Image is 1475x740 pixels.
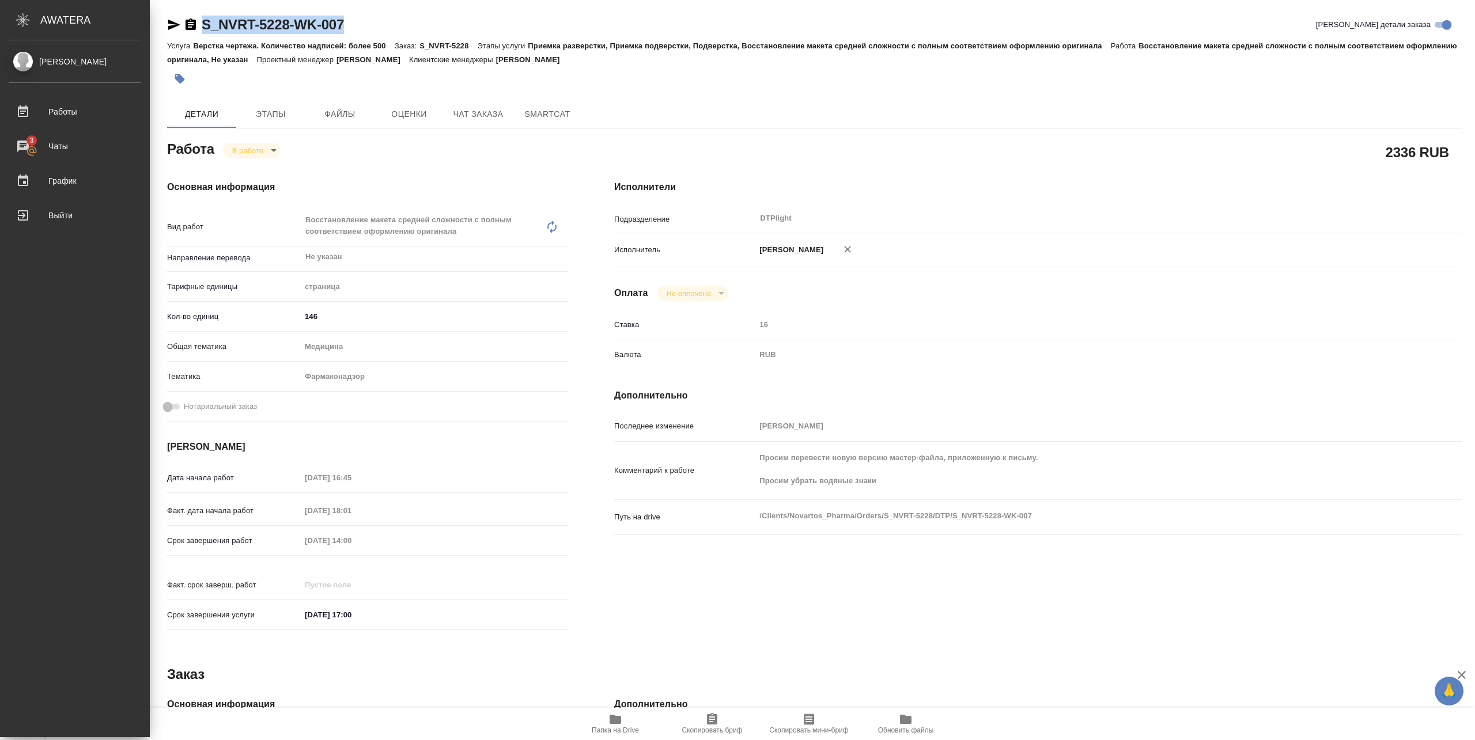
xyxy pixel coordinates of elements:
[857,708,954,740] button: Обновить файлы
[9,207,141,224] div: Выйти
[167,281,301,293] p: Тарифные единицы
[528,41,1110,50] p: Приемка разверстки, Приемка подверстки, Подверстка, Восстановление макета средней сложности с пол...
[301,277,568,297] div: страница
[9,103,141,120] div: Работы
[167,341,301,352] p: Общая тематика
[614,420,755,432] p: Последнее изменение
[755,448,1391,491] textarea: Просим перевести новую версию мастер-файла, приложенную к письму. Просим убрать водяные знаки
[312,107,368,122] span: Файлы
[257,55,336,64] p: Проектный менеджер
[22,135,40,146] span: 3
[40,9,150,32] div: AWATERA
[184,18,198,32] button: Скопировать ссылку
[1386,142,1449,162] h2: 2336 RUB
[167,505,301,517] p: Факт. дата начала работ
[301,502,402,519] input: Пустое поле
[755,418,1391,434] input: Пустое поле
[301,367,568,386] div: Фармаконадзор
[409,55,496,64] p: Клиентские менеджеры
[755,345,1391,365] div: RUB
[478,41,528,50] p: Этапы услуги
[381,107,437,122] span: Оценки
[567,708,664,740] button: Папка на Drive
[614,214,755,225] p: Подразделение
[9,138,141,155] div: Чаты
[1435,677,1463,705] button: 🙏
[657,286,728,301] div: В работе
[301,337,568,356] div: Медицина
[769,726,848,734] span: Скопировать мини-бриф
[167,311,301,322] p: Кол-во единиц
[520,107,575,122] span: SmartCat
[229,146,267,155] button: В работе
[301,532,402,549] input: Пустое поле
[1439,679,1459,703] span: 🙏
[167,665,205,684] h2: Заказ
[755,316,1391,333] input: Пустое поле
[614,389,1462,403] h4: Дополнительно
[184,401,257,412] span: Нотариальный заказ
[167,697,568,711] h4: Основная информация
[301,308,568,325] input: ✎ Введи что-нибудь
[167,472,301,484] p: Дата начала работ
[223,143,281,158] div: В работе
[614,319,755,331] p: Ставка
[419,41,477,50] p: S_NVRT-5228
[193,41,394,50] p: Верстка чертежа. Количество надписей: более 500
[3,97,147,126] a: Работы
[3,132,147,161] a: 3Чаты
[592,726,639,734] span: Папка на Drive
[167,579,301,591] p: Факт. срок заверш. работ
[167,138,214,158] h2: Работа
[301,606,402,623] input: ✎ Введи что-нибудь
[174,107,229,122] span: Детали
[202,17,344,32] a: S_NVRT-5228-WK-007
[167,371,301,382] p: Тематика
[1316,19,1431,31] span: [PERSON_NAME] детали заказа
[614,349,755,360] p: Валюта
[1111,41,1139,50] p: Работа
[451,107,506,122] span: Чат заказа
[614,511,755,523] p: Путь на drive
[9,172,141,189] div: График
[614,697,1462,711] h4: Дополнительно
[3,201,147,230] a: Выйти
[167,221,301,233] p: Вид работ
[614,286,648,300] h4: Оплата
[663,289,714,298] button: Не оплачена
[167,18,181,32] button: Скопировать ссылку для ЯМессенджера
[3,166,147,195] a: График
[167,41,193,50] p: Услуга
[761,708,857,740] button: Скопировать мини-бриф
[167,609,301,621] p: Срок завершения услуги
[167,180,568,194] h4: Основная информация
[9,55,141,68] div: [PERSON_NAME]
[301,576,402,593] input: Пустое поле
[496,55,569,64] p: [PERSON_NAME]
[167,535,301,547] p: Срок завершения работ
[878,726,934,734] span: Обновить файлы
[614,465,755,476] p: Комментарий к работе
[243,107,298,122] span: Этапы
[167,66,192,92] button: Добавить тэг
[167,440,568,454] h4: [PERSON_NAME]
[301,469,402,486] input: Пустое поле
[755,506,1391,526] textarea: /Clients/Novartos_Pharma/Orders/S_NVRT-5228/DTP/S_NVRT-5228-WK-007
[755,244,823,256] p: [PERSON_NAME]
[395,41,419,50] p: Заказ:
[664,708,761,740] button: Скопировать бриф
[614,180,1462,194] h4: Исполнители
[167,252,301,264] p: Направление перевода
[682,726,742,734] span: Скопировать бриф
[835,237,860,262] button: Удалить исполнителя
[336,55,409,64] p: [PERSON_NAME]
[614,244,755,256] p: Исполнитель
